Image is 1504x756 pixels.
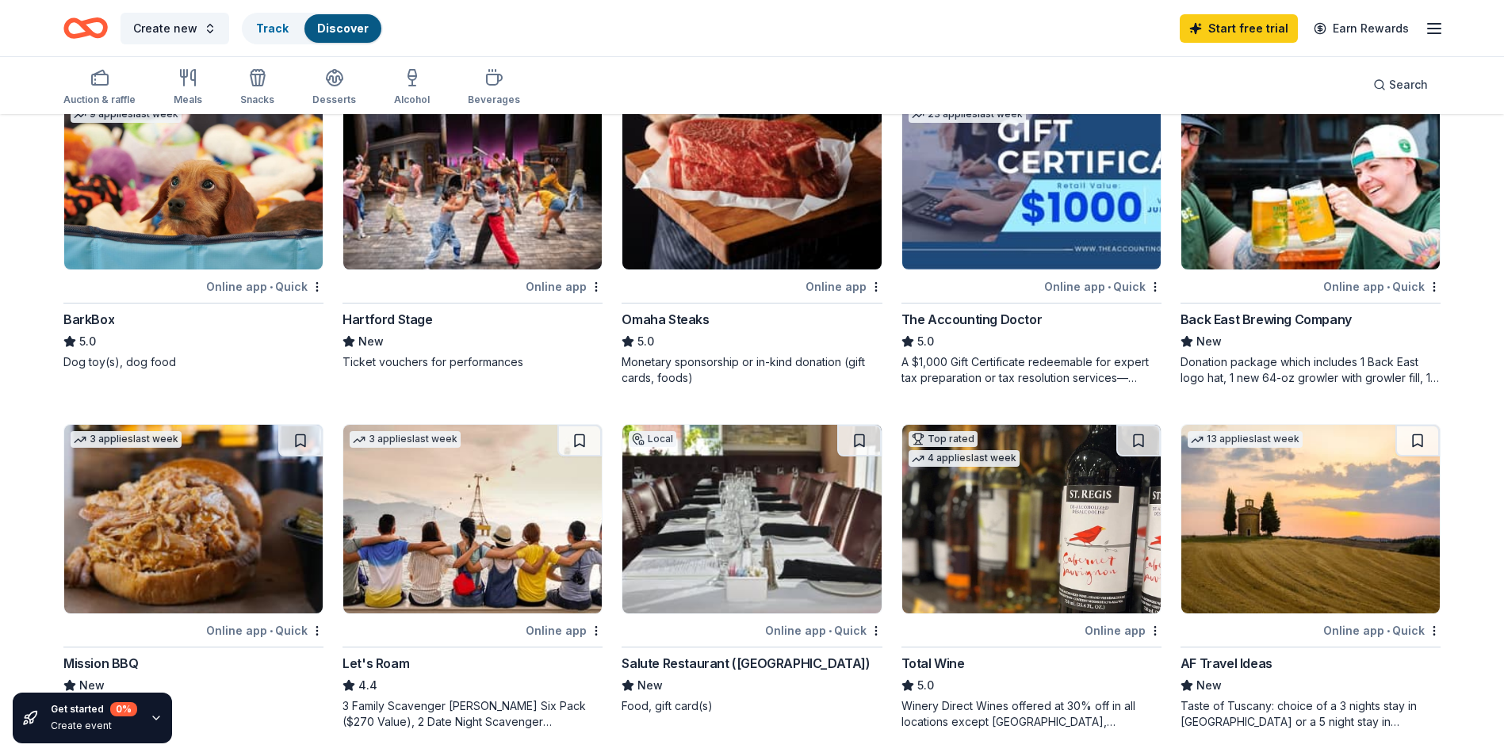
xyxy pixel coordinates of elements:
div: Online app Quick [1044,277,1161,296]
a: Home [63,10,108,47]
button: Desserts [312,62,356,114]
div: 0 % [110,702,137,716]
a: Discover [317,21,369,35]
span: New [79,676,105,695]
a: Image for Mission BBQ3 applieslast weekOnline app•QuickMission BBQNewFood, gift cards [63,424,323,714]
button: TrackDiscover [242,13,383,44]
img: Image for Let's Roam [343,425,602,613]
div: Desserts [312,94,356,106]
span: • [829,624,832,637]
div: Online app [526,277,603,296]
span: 5.0 [917,332,934,351]
div: BarkBox [63,310,114,329]
a: Image for Total WineTop rated4 applieslast weekOnline appTotal Wine5.0Winery Direct Wines offered... [901,424,1161,730]
a: Image for Omaha Steaks 3 applieslast weekOnline appOmaha Steaks5.0Monetary sponsorship or in-kind... [622,80,882,386]
div: Ticket vouchers for performances [343,354,603,370]
span: Search [1389,75,1428,94]
span: Create new [133,19,197,38]
div: Online app Quick [765,620,882,640]
div: Salute Restaurant ([GEOGRAPHIC_DATA]) [622,654,870,673]
img: Image for Omaha Steaks [622,81,881,269]
img: Image for The Accounting Doctor [902,81,1161,269]
div: Create event [51,720,137,732]
div: A $1,000 Gift Certificate redeemable for expert tax preparation or tax resolution services—recipi... [901,354,1161,386]
button: Beverages [468,62,520,114]
a: Image for Salute Restaurant (Hatford)LocalOnline app•QuickSalute Restaurant ([GEOGRAPHIC_DATA])Ne... [622,424,882,714]
img: Image for Hartford Stage [343,81,602,269]
button: Meals [174,62,202,114]
div: Online app [526,620,603,640]
div: Winery Direct Wines offered at 30% off in all locations except [GEOGRAPHIC_DATA], [GEOGRAPHIC_DAT... [901,698,1161,730]
div: 13 applies last week [1188,431,1303,448]
div: Omaha Steaks [622,310,709,329]
div: Local [629,431,676,447]
span: • [270,281,273,293]
span: • [1387,624,1390,637]
a: Track [256,21,289,35]
div: Top rated [909,431,978,447]
div: 3 Family Scavenger [PERSON_NAME] Six Pack ($270 Value), 2 Date Night Scavenger [PERSON_NAME] Two ... [343,698,603,730]
div: Alcohol [394,94,430,106]
img: Image for Total Wine [902,425,1161,613]
span: 4.4 [358,676,377,695]
div: Donation package which includes 1 Back East logo hat, 1 new 64-oz growler with growler fill, 1 lo... [1181,354,1441,386]
div: Monetary sponsorship or in-kind donation (gift cards, foods) [622,354,882,386]
button: Create new [121,13,229,44]
a: Start free trial [1180,14,1298,43]
span: • [1387,281,1390,293]
div: Snacks [240,94,274,106]
div: 9 applies last week [71,106,182,123]
div: Let's Roam [343,654,409,673]
a: Image for BarkBoxTop rated9 applieslast weekOnline app•QuickBarkBox5.0Dog toy(s), dog food [63,80,323,370]
div: Online app [806,277,882,296]
div: Online app Quick [1323,277,1441,296]
a: Image for Let's Roam3 applieslast weekOnline appLet's Roam4.43 Family Scavenger [PERSON_NAME] Six... [343,424,603,730]
div: Back East Brewing Company [1181,310,1352,329]
button: Search [1360,69,1441,101]
div: Hartford Stage [343,310,432,329]
div: Online app [1085,620,1161,640]
span: New [358,332,384,351]
span: 5.0 [917,676,934,695]
span: 5.0 [79,332,96,351]
div: 3 applies last week [350,431,461,448]
div: Mission BBQ [63,654,139,673]
button: Snacks [240,62,274,114]
button: Auction & raffle [63,62,136,114]
span: New [637,676,663,695]
span: • [270,624,273,637]
img: Image for BarkBox [64,81,323,269]
span: 5.0 [637,332,654,351]
div: Total Wine [901,654,965,673]
span: New [1196,332,1222,351]
a: Image for Back East Brewing CompanyLocalOnline app•QuickBack East Brewing CompanyNewDonation pack... [1181,80,1441,386]
span: New [1196,676,1222,695]
div: Online app Quick [206,277,323,296]
div: Dog toy(s), dog food [63,354,323,370]
div: The Accounting Doctor [901,310,1043,329]
div: 3 applies last week [71,431,182,448]
a: Image for Hartford StageLocalOnline appHartford StageNewTicket vouchers for performances [343,80,603,370]
div: Auction & raffle [63,94,136,106]
img: Image for Mission BBQ [64,425,323,613]
div: Food, gift card(s) [622,698,882,714]
img: Image for AF Travel Ideas [1181,425,1440,613]
a: Image for AF Travel Ideas13 applieslast weekOnline app•QuickAF Travel IdeasNewTaste of Tuscany: c... [1181,424,1441,730]
div: 23 applies last week [909,106,1026,123]
div: Meals [174,94,202,106]
div: Beverages [468,94,520,106]
button: Alcohol [394,62,430,114]
img: Image for Back East Brewing Company [1181,81,1440,269]
a: Earn Rewards [1304,14,1418,43]
span: • [1108,281,1111,293]
div: AF Travel Ideas [1181,654,1272,673]
div: Taste of Tuscany: choice of a 3 nights stay in [GEOGRAPHIC_DATA] or a 5 night stay in [GEOGRAPHIC... [1181,698,1441,730]
div: Online app Quick [206,620,323,640]
div: 4 applies last week [909,450,1020,467]
a: Image for The Accounting DoctorTop rated23 applieslast weekOnline app•QuickThe Accounting Doctor5... [901,80,1161,386]
div: Online app Quick [1323,620,1441,640]
div: Get started [51,702,137,716]
img: Image for Salute Restaurant (Hatford) [622,425,881,613]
